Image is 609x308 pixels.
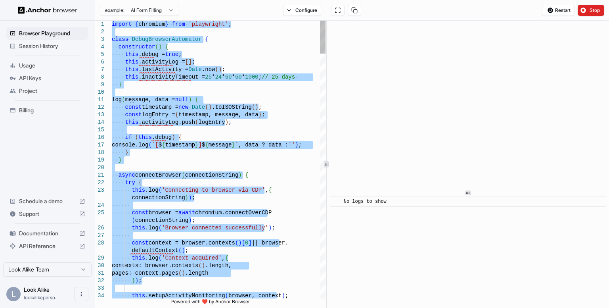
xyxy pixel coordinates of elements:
span: ) [159,44,162,50]
span: .debug = [138,51,165,58]
div: 5 [95,51,104,58]
span: ] [249,240,252,246]
span: ) [282,293,285,299]
span: ) [218,66,222,73]
span: ( [159,255,162,261]
span: timestamp [165,142,195,148]
span: || browser. [252,240,288,246]
div: 28 [95,239,104,247]
div: 9 [95,81,104,89]
span: { [165,44,168,50]
button: Configure [283,5,322,16]
span: 'Browser connected successfully' [162,225,268,231]
span: .lastActivity = [138,66,188,73]
span: ) [172,134,175,141]
div: 19 [95,156,104,164]
span: connectionString [132,194,185,201]
div: Browser Playground [6,27,88,40]
span: } [119,157,122,163]
div: 30 [95,262,104,269]
span: null [175,96,189,103]
div: 27 [95,232,104,239]
span: `[ [152,142,159,148]
span: 'playwright' [188,21,228,27]
span: Documentation [19,229,76,237]
span: ; [185,247,188,254]
span: } [165,21,168,27]
span: { [135,21,138,27]
span: try [125,179,135,186]
span: Browser Playground [19,29,85,37]
span: ) [268,225,272,231]
span: browser = [148,210,178,216]
span: } [259,112,262,118]
div: L [6,287,21,301]
span: Date [188,66,202,73]
div: 10 [95,89,104,96]
div: 15 [95,126,104,134]
span: ; [178,51,182,58]
span: connectBrowser [135,172,182,178]
span: ) [255,104,258,110]
div: Billing [6,104,88,117]
span: '' [288,142,295,148]
span: defaultContext [132,247,178,254]
span: this [132,225,145,231]
div: 7 [95,66,104,73]
span: { [245,172,248,178]
div: 32 [95,277,104,285]
span: $ [159,142,162,148]
span: chromium.connectOverCDP [195,210,272,216]
div: 31 [95,269,104,277]
span: ( [135,134,138,141]
span: true [165,51,178,58]
span: .debug [152,134,172,141]
span: .activityLog.push [138,119,195,125]
span: ; [299,142,302,148]
div: Support [6,208,88,220]
span: ( [159,187,162,193]
span: [ [185,59,188,65]
div: 4 [95,43,104,51]
span: connectionString [135,217,188,223]
span: ` [235,142,238,148]
span: this [125,74,139,80]
span: const [125,104,142,110]
span: message [209,142,232,148]
span: 60 [225,74,232,80]
span: } [132,277,135,284]
span: example: [105,7,124,13]
span: ) [182,247,185,254]
span: ; [192,194,195,201]
span: ; [272,225,275,231]
div: Session History [6,40,88,52]
span: Schedule a demo [19,197,76,205]
div: 21 [95,171,104,179]
span: , [265,187,268,193]
span: contexts: browser.contexts [112,262,198,269]
div: 6 [95,58,104,66]
span: ; [138,277,142,284]
span: class [112,36,128,42]
span: } [195,142,198,148]
span: No logs to show [344,199,387,204]
span: message, data = [125,96,175,103]
span: ( [155,44,158,50]
span: timestamp = [142,104,178,110]
span: Stop [590,7,601,13]
span: 0 [245,240,248,246]
span: } [119,81,122,88]
span: Support [19,210,76,218]
span: } [185,194,188,201]
span: , data ? data : [238,142,288,148]
span: ( [205,104,208,110]
span: new [178,104,188,110]
span: browser, context [228,293,282,299]
span: Date [192,104,205,110]
span: ; [262,112,265,118]
span: ( [159,225,162,231]
button: Open menu [74,287,88,301]
img: Anchor Logo [18,6,77,14]
span: ( [215,66,218,73]
span: this [125,119,139,125]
